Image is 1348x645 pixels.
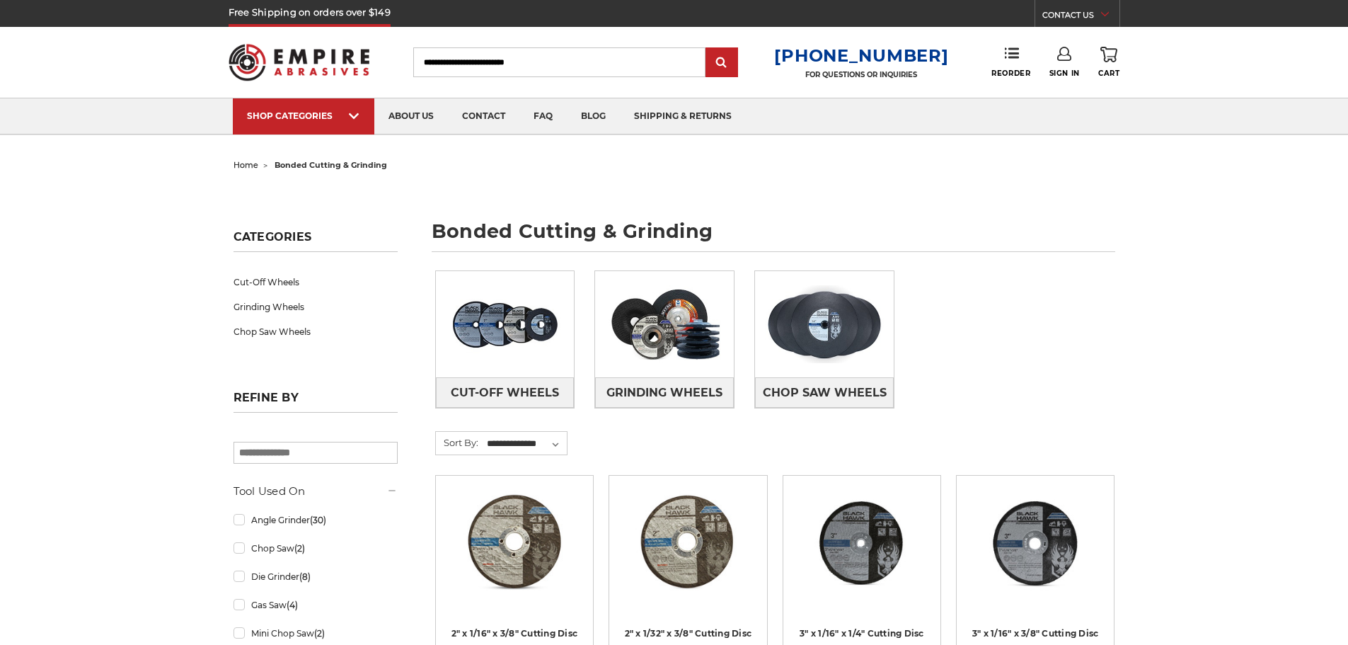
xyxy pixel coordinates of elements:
a: faq [519,98,567,135]
a: Chop Saw(2) [234,536,398,561]
img: 3" x 1/16" x 3/8" Cutting Disc [979,486,1092,599]
span: Sign In [1049,69,1080,78]
span: Grinding Wheels [606,381,722,405]
input: Submit [708,49,736,77]
img: Chop Saw Wheels [755,275,894,373]
span: (8) [299,571,311,582]
label: Sort By: [436,432,478,453]
a: Angle Grinder(30) [234,508,398,532]
a: 2" x 1/16" x 3/8" Cut Off Wheel [446,486,583,623]
a: Chop Saw Wheels [755,377,894,408]
img: 3” x .0625” x 1/4” Die Grinder Cut-Off Wheels by Black Hawk Abrasives [805,486,918,599]
a: about us [374,98,448,135]
span: bonded cutting & grinding [275,160,387,170]
span: Cart [1098,69,1119,78]
a: Gas Saw(4) [234,593,398,617]
a: blog [567,98,620,135]
p: FOR QUESTIONS OR INQUIRIES [774,70,948,79]
a: Grinding Wheels [234,295,398,319]
span: (30) [310,515,326,525]
img: Grinding Wheels [595,275,734,373]
img: Cut-Off Wheels [436,275,575,373]
span: (2) [314,628,325,639]
select: Sort By: [485,433,567,455]
a: shipping & returns [620,98,746,135]
img: 2" x 1/32" x 3/8" Cut Off Wheel [631,486,744,599]
img: Empire Abrasives [229,35,370,90]
a: contact [448,98,519,135]
a: 3" x 1/16" x 3/8" Cutting Disc [967,486,1104,623]
span: (4) [287,600,298,610]
img: 2" x 1/16" x 3/8" Cut Off Wheel [458,486,571,599]
span: Reorder [991,69,1030,78]
div: SHOP CATEGORIES [247,110,360,121]
a: Chop Saw Wheels [234,319,398,344]
a: Reorder [991,47,1030,77]
a: Cut-Off Wheels [234,270,398,295]
span: (2) [294,543,305,554]
a: Cart [1098,47,1119,78]
a: home [234,160,258,170]
h5: Tool Used On [234,483,398,500]
h5: Categories [234,230,398,252]
span: Chop Saw Wheels [763,381,887,405]
a: 2" x 1/32" x 3/8" Cut Off Wheel [619,486,756,623]
a: 3” x .0625” x 1/4” Die Grinder Cut-Off Wheels by Black Hawk Abrasives [793,486,931,623]
a: Cut-Off Wheels [436,377,575,408]
h5: Refine by [234,391,398,413]
a: [PHONE_NUMBER] [774,45,948,66]
a: Die Grinder(8) [234,564,398,589]
a: Grinding Wheels [595,377,734,408]
a: CONTACT US [1042,7,1119,27]
span: Cut-Off Wheels [451,381,559,405]
h1: bonded cutting & grinding [432,222,1115,252]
